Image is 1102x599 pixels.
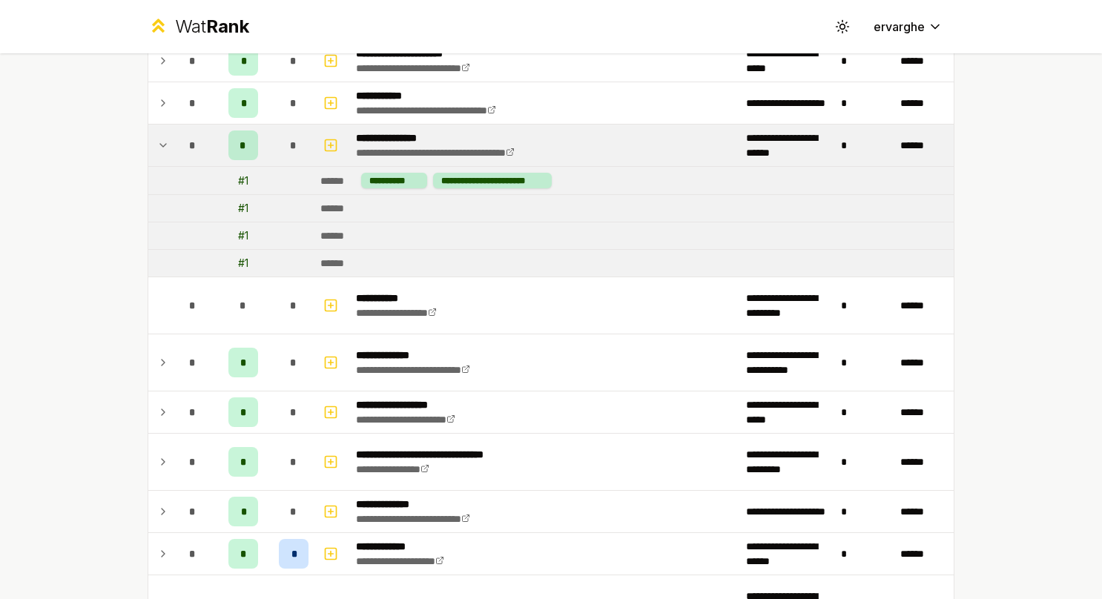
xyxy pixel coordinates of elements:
div: # 1 [238,256,248,271]
span: Rank [206,16,249,37]
div: # 1 [238,228,248,243]
button: ervarghe [862,13,954,40]
div: Wat [175,15,249,39]
div: # 1 [238,201,248,216]
span: ervarghe [874,18,925,36]
div: # 1 [238,173,248,188]
a: WatRank [148,15,249,39]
